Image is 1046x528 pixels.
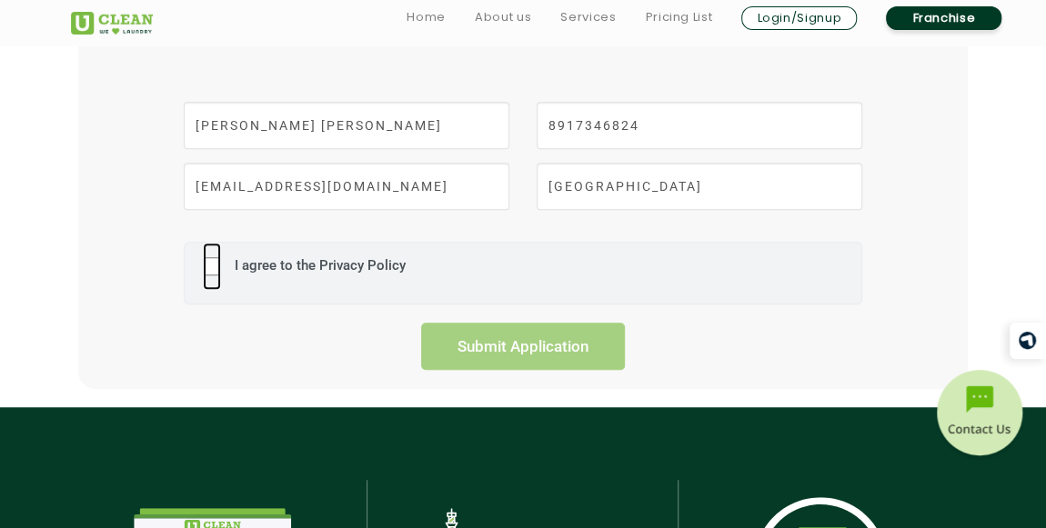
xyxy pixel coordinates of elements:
[645,6,712,28] a: Pricing List
[934,370,1025,461] img: contact-btn
[184,163,509,210] input: Email Id*
[407,6,446,28] a: Home
[71,12,153,35] img: UClean Laundry and Dry Cleaning
[184,102,509,149] input: Name*
[475,6,531,28] a: About us
[421,323,625,370] input: Submit Application
[230,257,406,291] label: I agree to the Privacy Policy
[741,6,857,30] a: Login/Signup
[537,163,862,210] input: City*
[560,6,616,28] a: Services
[537,102,862,149] input: Phone Number*
[886,6,1001,30] a: Franchise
